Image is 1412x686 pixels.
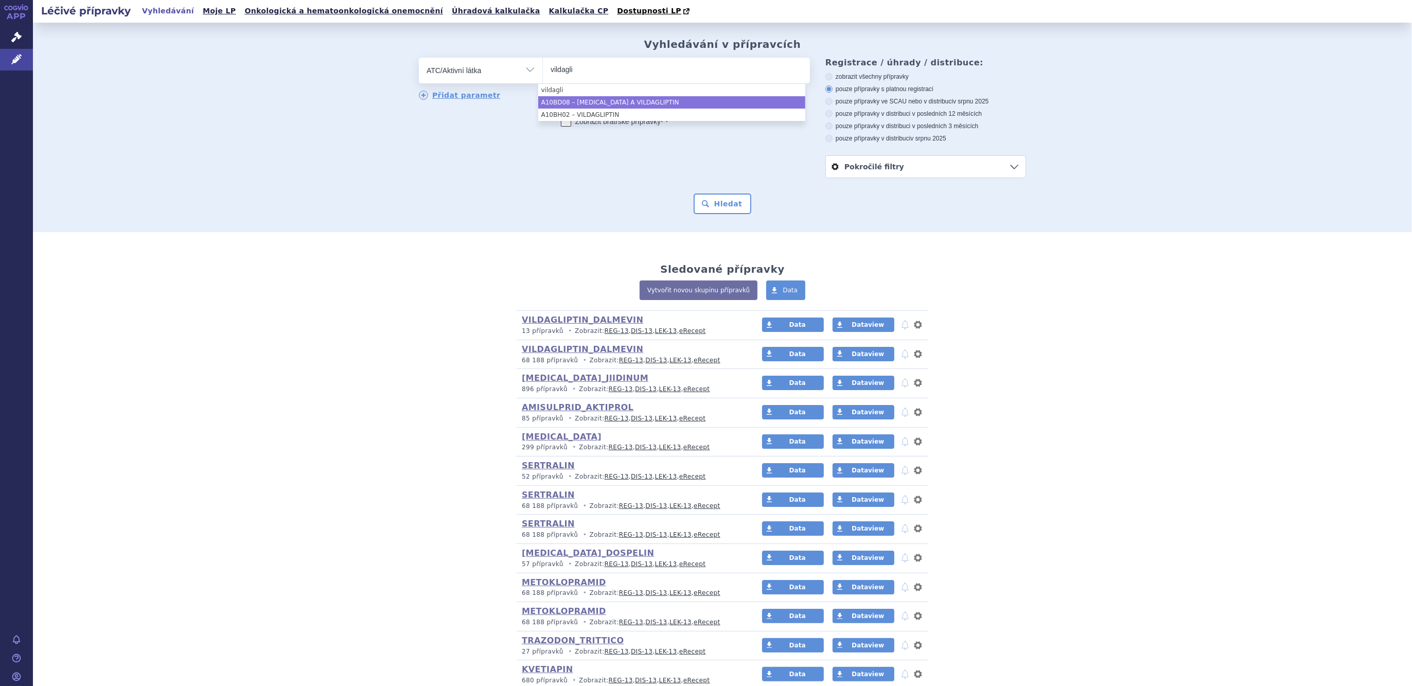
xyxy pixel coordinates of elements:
[852,321,884,328] span: Dataview
[617,7,681,15] span: Dostupnosti LP
[679,648,706,655] a: eRecept
[659,385,681,393] a: LEK-13
[580,502,590,511] i: •
[609,385,633,393] a: REG-13
[833,521,894,536] a: Dataview
[762,492,824,507] a: Data
[852,350,884,358] span: Dataview
[852,467,884,474] span: Dataview
[762,463,824,478] a: Data
[789,438,806,445] span: Data
[522,677,568,684] span: 680 přípravků
[825,58,1026,67] h3: Registrace / úhrady / distribuce:
[694,357,720,364] a: eRecept
[826,156,1026,178] a: Pokročilé filtry
[789,467,806,474] span: Data
[852,438,884,445] span: Dataview
[679,327,706,335] a: eRecept
[913,522,923,535] button: nastavení
[852,554,884,561] span: Dataview
[522,560,563,568] span: 57 přípravků
[833,609,894,623] a: Dataview
[659,677,681,684] a: LEK-13
[833,580,894,594] a: Dataview
[833,376,894,390] a: Dataview
[913,639,923,652] button: nastavení
[762,521,824,536] a: Data
[614,4,695,19] a: Dostupnosti LP
[900,610,910,622] button: notifikace
[33,4,139,18] h2: Léčivé přípravky
[522,415,563,422] span: 85 přípravků
[605,327,629,335] a: REG-13
[538,109,805,121] li: A10BH02 – VILDAGLIPTIN
[833,551,894,565] a: Dataview
[522,472,743,481] p: Zobrazit: , , ,
[241,4,446,18] a: Onkologická a hematoonkologická onemocnění
[580,356,590,365] i: •
[913,319,923,331] button: nastavení
[139,4,197,18] a: Vyhledávání
[449,4,543,18] a: Úhradová kalkulačka
[660,263,785,275] h2: Sledované přípravky
[522,548,654,558] a: [MEDICAL_DATA]_DOSPELIN
[522,414,743,423] p: Zobrazit: , , ,
[852,612,884,620] span: Dataview
[522,385,568,393] span: 896 přípravků
[522,432,602,442] a: [MEDICAL_DATA]
[825,85,1026,93] label: pouze přípravky s platnou registrací
[619,619,643,626] a: REG-13
[694,589,720,596] a: eRecept
[522,531,743,539] p: Zobrazit: , , ,
[910,135,946,142] span: v srpnu 2025
[762,347,824,361] a: Data
[645,619,667,626] a: DIS-13
[833,492,894,507] a: Dataview
[789,321,806,328] span: Data
[900,522,910,535] button: notifikace
[694,194,752,214] button: Hledat
[605,415,629,422] a: REG-13
[789,525,806,532] span: Data
[655,648,677,655] a: LEK-13
[852,409,884,416] span: Dataview
[833,405,894,419] a: Dataview
[605,473,629,480] a: REG-13
[561,116,668,127] label: Zobrazit bratrské přípravky
[570,385,579,394] i: •
[789,496,806,503] span: Data
[913,552,923,564] button: nastavení
[522,344,643,354] a: VILDAGLIPTIN_DALMEVIN
[522,619,578,626] span: 68 188 přípravků
[900,581,910,593] button: notifikace
[522,461,575,470] a: SERTRALIN
[546,4,612,18] a: Kalkulačka CP
[762,376,824,390] a: Data
[900,319,910,331] button: notifikace
[609,677,633,684] a: REG-13
[522,664,573,674] a: KVETIAPIN
[522,560,743,569] p: Zobrazit: , , ,
[522,519,575,529] a: SERTRALIN
[522,647,743,656] p: Zobrazit: , , ,
[683,385,710,393] a: eRecept
[913,668,923,680] button: nastavení
[833,434,894,449] a: Dataview
[679,473,706,480] a: eRecept
[619,531,643,538] a: REG-13
[825,122,1026,130] label: pouze přípravky v distribuci v posledních 3 měsících
[825,110,1026,118] label: pouze přípravky v distribuci v posledních 12 měsících
[669,502,692,509] a: LEK-13
[694,531,720,538] a: eRecept
[762,580,824,594] a: Data
[522,589,578,596] span: 68 188 přípravků
[522,373,648,383] a: [MEDICAL_DATA]_JIIDINUM
[522,385,743,394] p: Zobrazit: , , ,
[605,648,629,655] a: REG-13
[644,38,801,50] h2: Vyhledávání v přípravcích
[659,444,681,451] a: LEK-13
[913,581,923,593] button: nastavení
[645,589,667,596] a: DIS-13
[900,552,910,564] button: notifikace
[913,406,923,418] button: nastavení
